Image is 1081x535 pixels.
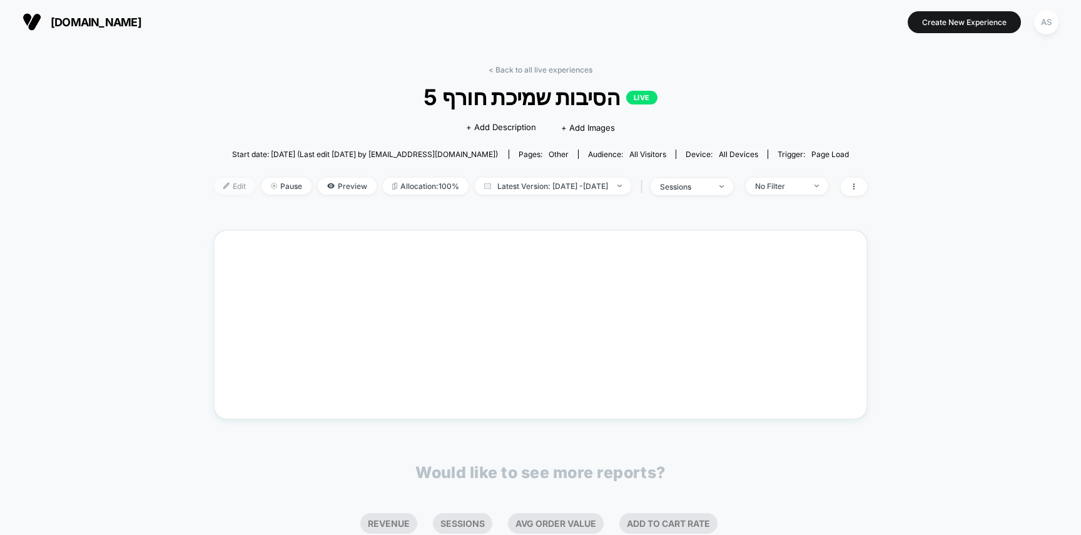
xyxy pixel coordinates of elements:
div: Trigger: [778,150,849,159]
div: AS [1034,10,1058,34]
span: Allocation: 100% [383,178,469,195]
button: Create New Experience [908,11,1021,33]
p: Would like to see more reports? [415,463,666,482]
li: Add To Cart Rate [619,513,718,534]
span: other [549,150,569,159]
span: [DOMAIN_NAME] [51,16,141,29]
img: end [815,185,819,187]
span: Start date: [DATE] (Last edit [DATE] by [EMAIL_ADDRESS][DOMAIN_NAME]) [232,150,498,159]
li: Sessions [433,513,492,534]
img: rebalance [392,183,397,190]
img: end [617,185,622,187]
span: Page Load [811,150,849,159]
div: sessions [660,182,710,191]
p: LIVE [626,91,657,104]
span: + Add Images [561,123,615,133]
button: AS [1030,9,1062,35]
li: Avg Order Value [508,513,604,534]
span: + Add Description [466,121,536,134]
img: end [271,183,277,189]
span: Edit [214,178,255,195]
span: Latest Version: [DATE] - [DATE] [475,178,631,195]
a: < Back to all live experiences [489,65,592,74]
img: calendar [484,183,491,189]
img: edit [223,183,230,189]
div: No Filter [755,181,805,191]
span: | [637,178,651,196]
span: all devices [719,150,758,159]
div: Audience: [588,150,666,159]
div: Pages: [519,150,569,159]
li: Revenue [360,513,417,534]
span: Pause [261,178,312,195]
span: Preview [318,178,377,195]
span: All Visitors [629,150,666,159]
img: end [719,185,724,188]
img: Visually logo [23,13,41,31]
button: [DOMAIN_NAME] [19,12,145,32]
span: Device: [676,150,768,159]
span: 5 הסיבות שמיכת חורף [246,84,835,110]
